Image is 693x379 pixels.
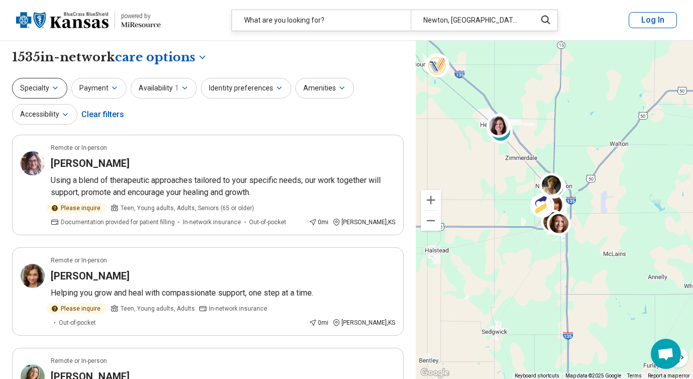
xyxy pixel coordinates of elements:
[332,218,395,227] div: [PERSON_NAME] , KS
[332,318,395,327] div: [PERSON_NAME] , KS
[209,304,267,313] span: In-network insurance
[51,287,395,299] p: Helping you grow and heal with compassionate support, one step at a time.
[421,211,441,231] button: Zoom out
[121,204,254,213] span: Teen, Young adults, Adults, Seniors (65 or older)
[121,12,161,21] div: powered by
[421,190,441,210] button: Zoom in
[201,78,291,99] button: Identity preferences
[71,78,127,99] button: Payment
[59,318,96,327] span: Out-of-pocket
[12,49,207,66] h1: 1535 in-network
[51,174,395,199] p: Using a blend of therapeutic approaches tailored to your specific needs, our work together will s...
[232,10,411,31] div: What are you looking for?
[629,12,677,28] button: Log In
[51,256,107,265] p: Remote or In-person
[61,218,175,227] span: Documentation provided for patient filling
[651,339,681,369] div: Open chat
[115,49,207,66] button: Care options
[12,78,67,99] button: Specialty
[51,269,130,283] h3: [PERSON_NAME]
[249,218,286,227] span: Out-of-pocket
[51,156,130,170] h3: [PERSON_NAME]
[183,218,241,227] span: In-network insurance
[295,78,354,99] button: Amenities
[131,78,197,99] button: Availability1
[16,8,161,32] a: Blue Cross Blue Shield Kansaspowered by
[47,203,106,214] div: Please inquire
[51,356,107,365] p: Remote or In-person
[627,373,642,378] a: Terms (opens in new tab)
[115,49,195,66] span: care options
[12,104,77,125] button: Accessibility
[175,83,179,93] span: 1
[121,304,195,313] span: Teen, Young adults, Adults
[648,373,690,378] a: Report a map error
[411,10,530,31] div: Newton, [GEOGRAPHIC_DATA]
[309,218,328,227] div: 0 mi
[51,143,107,152] p: Remote or In-person
[309,318,328,327] div: 0 mi
[81,103,124,127] div: Clear filters
[16,8,108,32] img: Blue Cross Blue Shield Kansas
[47,303,106,314] div: Please inquire
[565,373,621,378] span: Map data ©2025 Google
